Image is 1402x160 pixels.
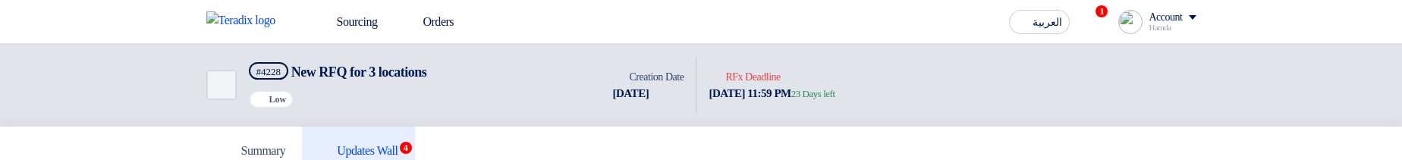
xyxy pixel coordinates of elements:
div: #4228 [256,67,281,77]
span: 1 [1096,5,1108,17]
a: Orders [389,5,466,39]
h5: Summary [223,143,286,158]
div: Creation Date [613,69,684,85]
h5: Updates Wall [319,143,398,158]
span: 4 [400,142,412,154]
div: [DATE] 11:59 PM [709,85,835,102]
div: Account [1149,11,1182,24]
div: RFx Deadline [709,69,835,85]
img: profile_test.png [1118,10,1143,34]
div: Hamda [1149,24,1196,32]
span: العربية [1033,17,1062,28]
span: Low [269,94,287,105]
h5: New RFQ for 3 locations [249,62,427,81]
div: [DATE] [613,85,684,102]
a: Sourcing [303,5,390,39]
div: 23 Days left [791,86,835,102]
img: Teradix logo [206,11,285,30]
button: العربية [1009,10,1070,34]
span: New RFQ for 3 locations [291,64,427,80]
